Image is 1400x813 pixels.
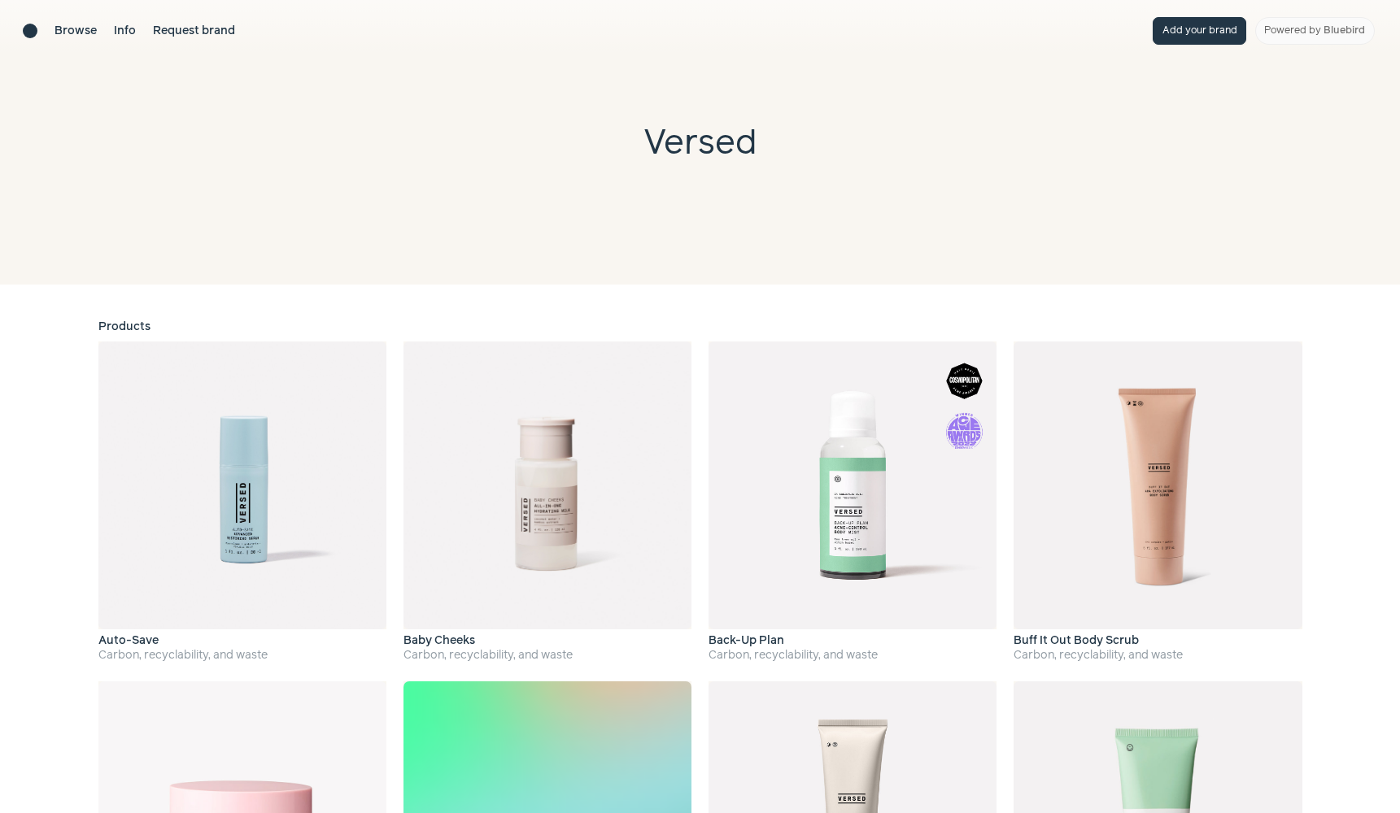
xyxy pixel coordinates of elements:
a: Browse [55,23,97,40]
span: Bluebird [1324,25,1365,36]
h4: Carbon, recyclability, and waste [709,647,997,664]
a: Buff It Out Body Scrub Buff It Out Body Scrub Carbon, recyclability, and waste [1014,341,1302,664]
h4: Carbon, recyclability, and waste [403,647,691,664]
img: Buff It Out Body Scrub [1014,341,1302,629]
img: Auto-Save [98,341,386,629]
h3: Baby Cheeks [403,635,484,647]
h3: Buff It Out Body Scrub [1014,635,1148,647]
img: Back-Up Plan [709,341,997,629]
a: Baby Cheeks Baby Cheeks Carbon, recyclability, and waste [403,341,691,664]
h4: Carbon, recyclability, and waste [1014,647,1302,664]
a: Back-Up Plan Back-Up Plan Carbon, recyclability, and waste [709,341,997,664]
button: Add your brand [1153,17,1246,45]
a: Request brand [153,23,235,40]
h3: Back-Up Plan [709,635,793,647]
a: Powered by Bluebird [1255,17,1375,45]
img: Baby Cheeks [403,341,691,629]
a: Auto-Save Auto-Save Carbon, recyclability, and waste [98,341,386,664]
h4: Carbon, recyclability, and waste [98,647,386,664]
h3: Auto-Save [98,635,168,647]
h2: Products [98,319,1302,336]
a: Info [114,23,136,40]
a: Brand directory home [23,24,37,38]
